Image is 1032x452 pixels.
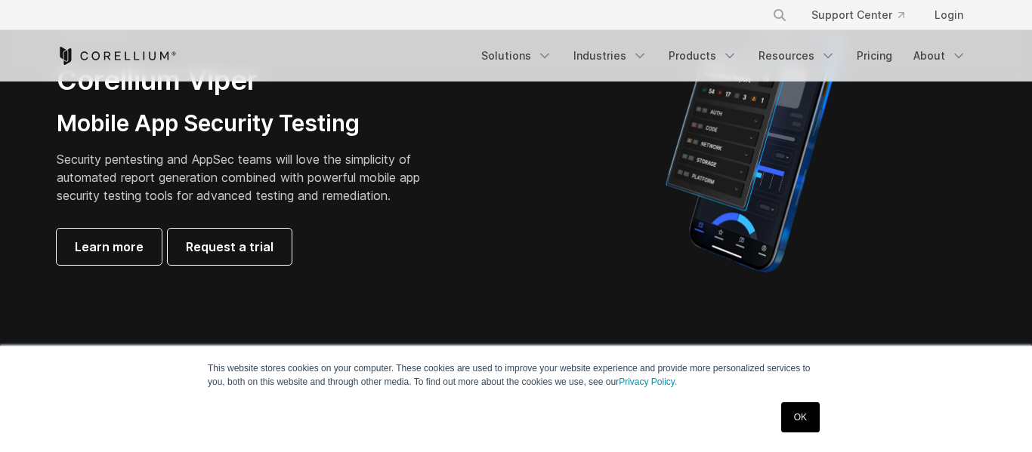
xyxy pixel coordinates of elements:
a: Solutions [472,42,561,69]
span: Request a trial [186,238,273,256]
a: Request a trial [168,229,292,265]
a: Corellium Home [57,47,177,65]
a: Learn more [57,229,162,265]
img: Corellium MATRIX automated report on iPhone showing app vulnerability test results across securit... [640,15,867,279]
button: Search [766,2,793,29]
a: Industries [564,42,657,69]
a: About [904,42,975,69]
span: Learn more [75,238,144,256]
a: Products [660,42,746,69]
a: OK [781,402,820,432]
a: Privacy Policy. [619,377,677,387]
p: This website stores cookies on your computer. These cookies are used to improve your website expe... [208,361,824,389]
a: Resources [749,42,845,69]
h3: Mobile App Security Testing [57,109,443,138]
a: Pricing [848,42,901,69]
a: Support Center [799,2,916,29]
div: Navigation Menu [754,2,975,29]
a: Login [922,2,975,29]
p: Security pentesting and AppSec teams will love the simplicity of automated report generation comb... [57,150,443,204]
div: Navigation Menu [472,42,975,69]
